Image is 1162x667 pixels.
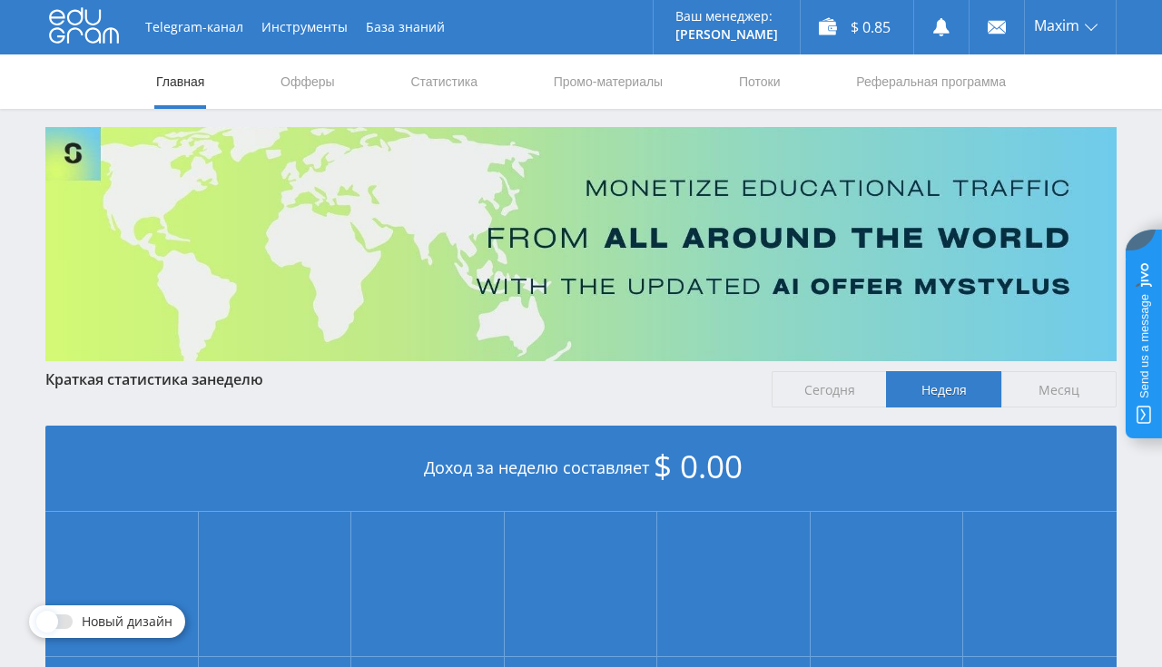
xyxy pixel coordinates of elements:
[1001,371,1117,407] span: Месяц
[675,27,778,42] p: [PERSON_NAME]
[772,371,887,407] span: Сегодня
[854,54,1008,109] a: Реферальная программа
[737,54,783,109] a: Потоки
[279,54,337,109] a: Офферы
[154,54,206,109] a: Главная
[82,614,172,629] span: Новый дизайн
[207,369,263,389] span: неделю
[675,9,778,24] p: Ваш менеджер:
[1034,18,1079,33] span: Maxim
[409,54,479,109] a: Статистика
[552,54,665,109] a: Промо-материалы
[45,127,1117,361] img: Banner
[886,371,1001,407] span: Неделя
[654,445,743,487] span: $ 0.00
[45,426,1117,512] div: Доход за неделю составляет
[45,371,753,387] div: Краткая статистика за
